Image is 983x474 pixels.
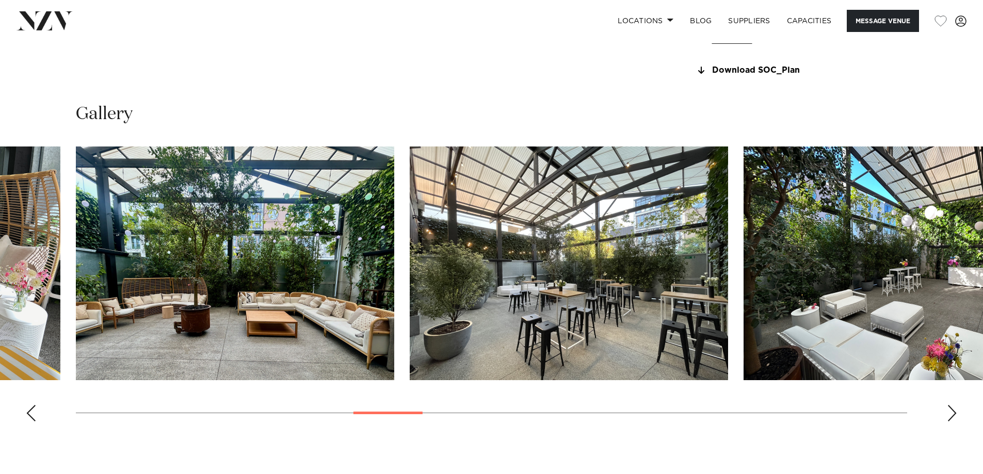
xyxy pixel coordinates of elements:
[76,103,133,126] h2: Gallery
[720,10,778,32] a: SUPPLIERS
[847,10,919,32] button: Message Venue
[76,146,394,380] swiper-slide: 11 / 30
[779,10,840,32] a: Capacities
[609,10,682,32] a: Locations
[695,66,863,75] a: Download SOC_Plan
[17,11,73,30] img: nzv-logo.png
[410,146,728,380] swiper-slide: 12 / 30
[682,10,720,32] a: BLOG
